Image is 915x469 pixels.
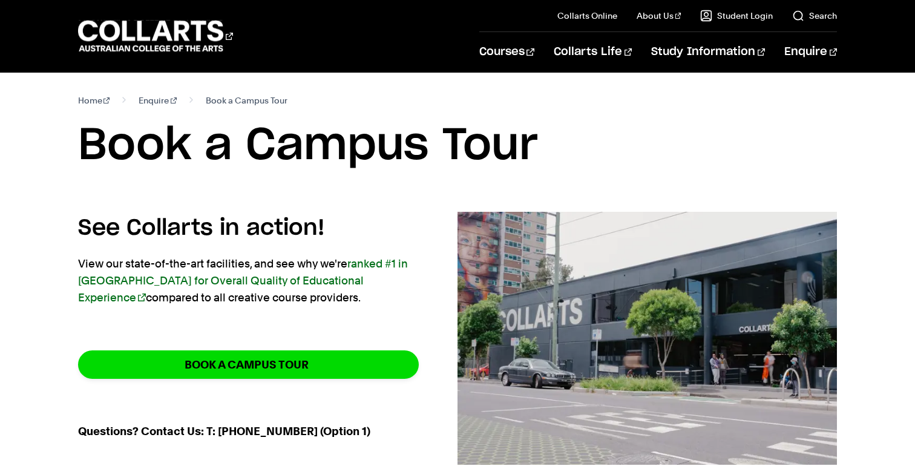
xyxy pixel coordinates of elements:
a: Student Login [700,10,773,22]
a: BOOK A CAMPUS TOUR [78,350,419,379]
a: About Us [637,10,681,22]
span: Book a Campus Tour [206,92,287,109]
a: Collarts Life [554,32,632,72]
a: ranked #1 in [GEOGRAPHIC_DATA] for Overall Quality of Educational Experience [78,257,408,304]
a: Courses [479,32,534,72]
a: Enquire [784,32,837,72]
p: View our state-of-the-art facilities, and see why we're compared to all creative course providers. [78,255,419,306]
h4: See Collarts in action! [78,212,419,244]
strong: Questions? Contact Us: T: [PHONE_NUMBER] (Option 1) [78,425,370,438]
strong: BOOK A CAMPUS TOUR [185,358,309,372]
a: Search [792,10,837,22]
div: Go to homepage [78,19,233,53]
a: Study Information [651,32,765,72]
a: Home [78,92,110,109]
a: Collarts Online [557,10,617,22]
a: Enquire [139,92,177,109]
h1: Book a Campus Tour [78,119,838,173]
